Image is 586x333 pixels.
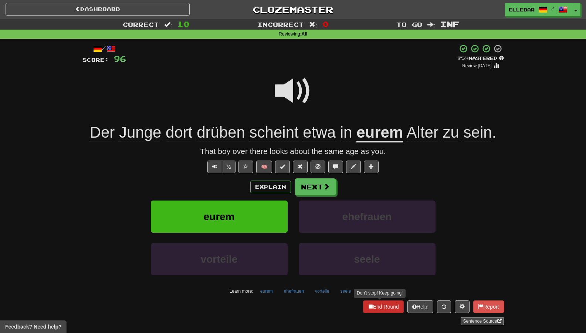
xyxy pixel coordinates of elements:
[82,57,109,63] span: Score:
[457,55,504,62] div: Mastered
[427,21,436,28] span: :
[250,181,291,193] button: Explain
[114,54,126,63] span: 96
[309,21,317,28] span: :
[90,124,115,141] span: Der
[342,211,392,222] span: ehefrauen
[6,3,190,16] a: Dashboard
[363,300,404,313] button: End Round
[457,55,468,61] span: 75 %
[203,211,234,222] span: eurem
[473,300,504,313] button: Report
[151,201,288,233] button: eurem
[299,201,436,233] button: ehefrauen
[403,124,496,141] span: .
[551,6,555,11] span: /
[462,63,492,68] small: Review: [DATE]
[443,124,459,141] span: zu
[238,161,253,173] button: Favorite sentence (alt+f)
[164,21,172,28] span: :
[222,161,236,173] button: ½
[396,21,422,28] span: To go
[328,161,343,173] button: Discuss sentence (alt+u)
[206,161,236,173] div: Text-to-speech controls
[201,253,238,265] span: vorteile
[354,253,380,265] span: seele
[207,161,222,173] button: Play sentence audio (ctl+space)
[299,243,436,275] button: seele
[123,21,159,28] span: Correct
[280,286,308,297] button: ehefrauen
[311,286,333,297] button: vorteile
[407,300,434,313] button: Help!
[340,124,352,141] span: in
[293,161,308,173] button: Reset to 0% Mastered (alt+r)
[177,20,190,28] span: 10
[440,20,459,28] span: Inf
[505,3,571,16] a: ellebar /
[256,286,277,297] button: eurem
[295,178,336,195] button: Next
[250,124,299,141] span: scheint
[303,124,336,141] span: etwa
[354,289,406,297] div: Don't stop! Keep going!
[364,161,379,173] button: Add to collection (alt+a)
[197,124,245,141] span: drüben
[5,323,61,330] span: Open feedback widget
[336,286,355,297] button: seele
[322,20,329,28] span: 0
[311,161,325,173] button: Ignore sentence (alt+i)
[464,124,492,141] span: sein
[82,146,504,157] div: That boy over there looks about the same age as you.
[201,3,385,16] a: Clozemaster
[119,124,161,141] span: Junge
[407,124,438,141] span: Alter
[256,161,272,173] button: 🧠
[257,21,304,28] span: Incorrect
[166,124,192,141] span: dort
[82,44,126,53] div: /
[509,6,535,13] span: ellebar
[275,161,290,173] button: Set this sentence to 100% Mastered (alt+m)
[301,31,307,37] strong: All
[151,243,288,275] button: vorteile
[461,317,504,325] a: Sentence Source
[356,124,403,142] u: eurem
[230,289,253,294] small: Learn more:
[437,300,451,313] button: Round history (alt+y)
[346,161,361,173] button: Edit sentence (alt+d)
